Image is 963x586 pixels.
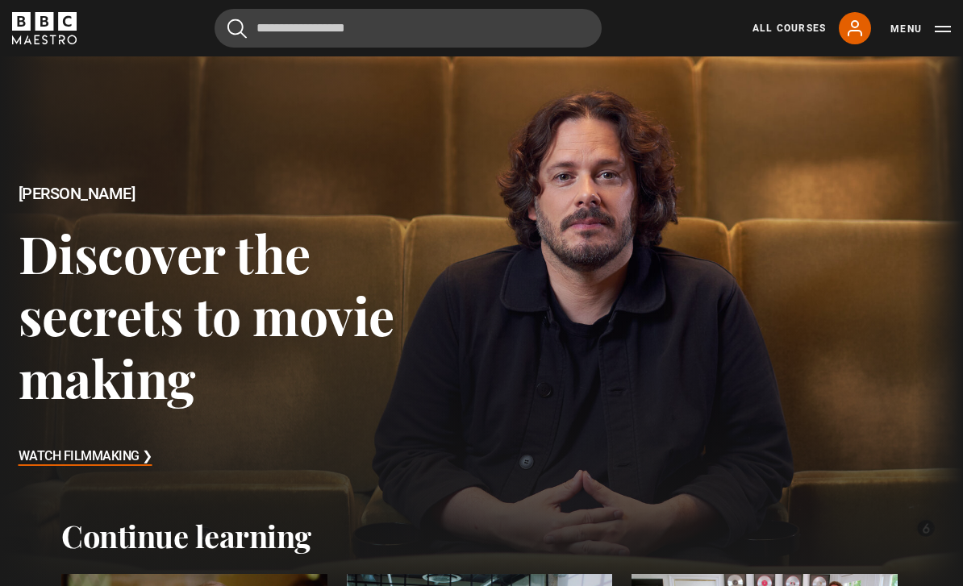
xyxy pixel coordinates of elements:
[19,445,152,469] h3: Watch Filmmaking ❯
[227,19,247,39] button: Submit the search query
[890,21,951,37] button: Toggle navigation
[752,21,826,35] a: All Courses
[215,9,602,48] input: Search
[19,222,482,409] h3: Discover the secrets to movie making
[19,185,482,203] h2: [PERSON_NAME]
[61,517,902,555] h2: Continue learning
[12,12,77,44] svg: BBC Maestro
